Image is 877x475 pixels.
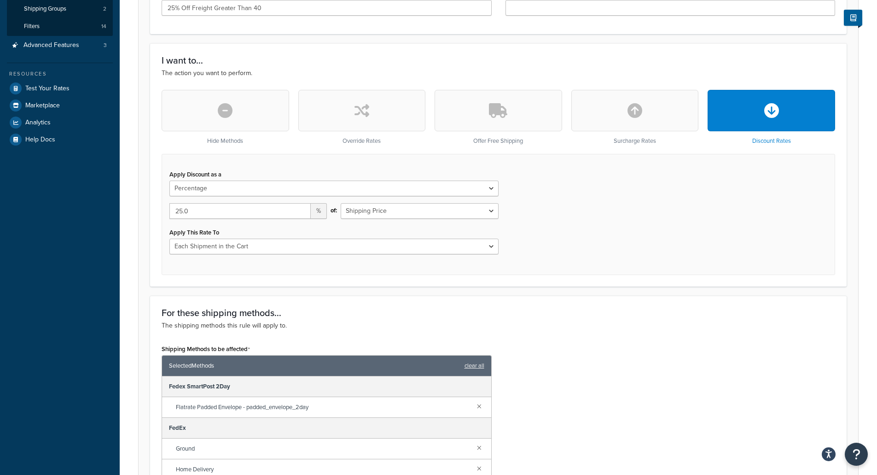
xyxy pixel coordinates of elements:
[162,68,835,78] p: The action you want to perform.
[708,90,835,145] div: Discount Rates
[845,443,868,466] button: Open Resource Center
[24,23,40,30] span: Filters
[169,171,221,178] label: Apply Discount as a
[7,37,113,54] a: Advanced Features3
[162,346,250,353] label: Shipping Methods to be affected
[25,85,70,93] span: Test Your Rates
[7,70,113,78] div: Resources
[169,229,219,236] label: Apply This Rate To
[23,41,79,49] span: Advanced Features
[169,359,460,372] span: Selected Methods
[435,90,562,145] div: Offer Free Shipping
[25,119,51,127] span: Analytics
[24,5,66,13] span: Shipping Groups
[7,0,113,18] li: Shipping Groups
[331,204,337,217] span: of:
[7,97,113,114] a: Marketplace
[176,401,470,414] span: Flatrate Padded Envelope - padded_envelope_2day
[7,18,113,35] a: Filters14
[844,10,862,26] button: Show Help Docs
[465,359,484,372] a: clear all
[7,131,113,148] a: Help Docs
[311,203,327,219] span: %
[103,5,106,13] span: 2
[162,321,835,331] p: The shipping methods this rule will apply to.
[571,90,699,145] div: Surcharge Rates
[176,442,470,455] span: Ground
[162,418,491,439] div: FedEx
[25,102,60,110] span: Marketplace
[162,55,835,65] h3: I want to...
[162,376,491,397] div: Fedex SmartPost 2Day
[7,37,113,54] li: Advanced Features
[25,136,55,144] span: Help Docs
[104,41,107,49] span: 3
[7,114,113,131] a: Analytics
[298,90,426,145] div: Override Rates
[101,23,106,30] span: 14
[162,90,289,145] div: Hide Methods
[7,18,113,35] li: Filters
[162,308,835,318] h3: For these shipping methods...
[7,80,113,97] a: Test Your Rates
[7,0,113,18] a: Shipping Groups2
